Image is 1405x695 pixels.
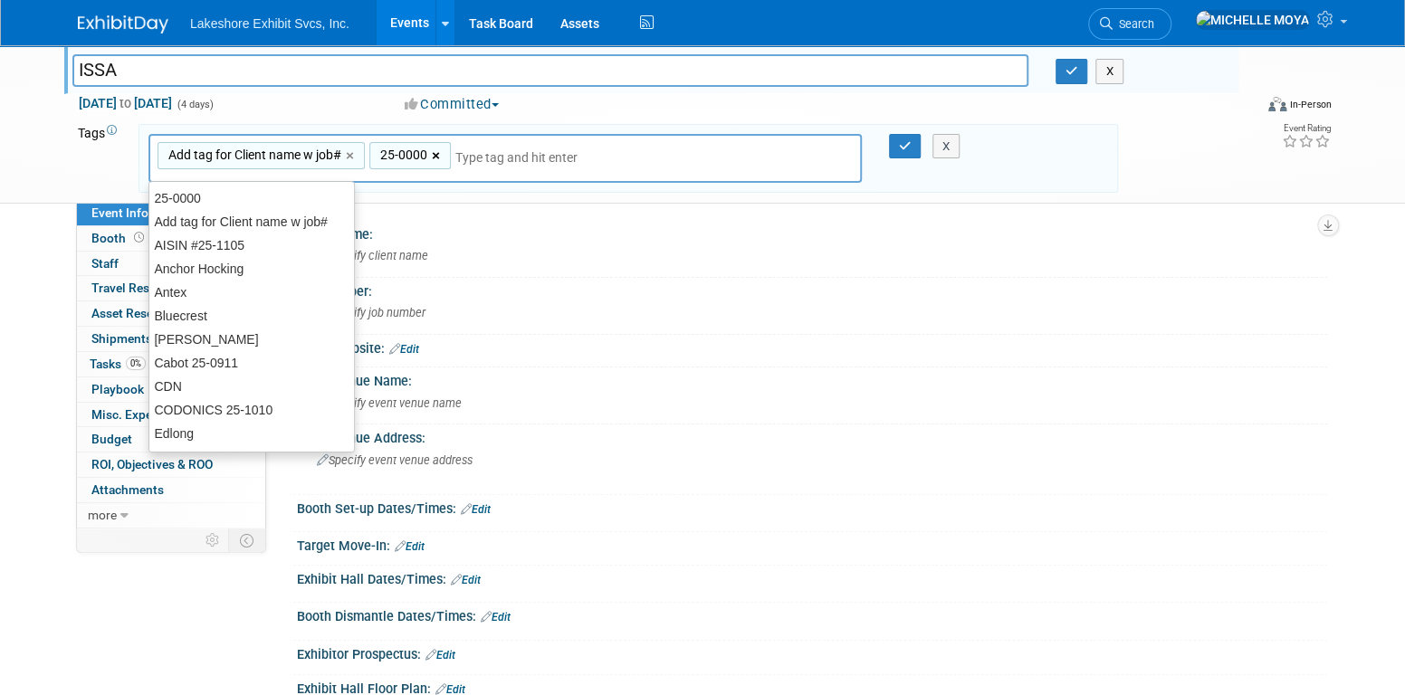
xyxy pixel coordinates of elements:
[190,16,349,31] span: Lakeshore Exhibit Svcs, Inc.
[346,146,358,167] a: ×
[317,306,425,319] span: Specify job number
[77,226,265,251] a: Booth
[297,424,1327,447] div: Event Venue Address:
[461,503,491,516] a: Edit
[149,304,354,328] div: Bluecrest
[297,278,1327,300] div: Job Number:
[297,495,1327,519] div: Booth Set-up Dates/Times:
[78,15,168,33] img: ExhibitDay
[149,257,354,281] div: Anchor Hocking
[77,478,265,502] a: Attachments
[297,221,1327,243] div: Client Name:
[91,457,213,471] span: ROI, Objectives & ROO
[90,357,146,371] span: Tasks
[149,233,354,257] div: AISIN #25-1105
[451,574,481,586] a: Edit
[126,357,146,370] span: 0%
[1289,98,1332,111] div: In-Person
[117,96,134,110] span: to
[432,146,444,167] a: ×
[297,566,1327,589] div: Exhibit Hall Dates/Times:
[297,367,1327,390] div: Event Venue Name:
[1113,17,1154,31] span: Search
[297,641,1327,664] div: Exhibitor Prospectus:
[149,375,354,398] div: CDN
[377,146,427,164] span: 25-0000
[481,611,511,624] a: Edit
[425,649,455,662] a: Edit
[149,328,354,351] div: [PERSON_NAME]
[197,528,229,552] td: Personalize Event Tab Strip
[91,256,119,271] span: Staff
[91,205,193,220] span: Event Information
[149,210,354,233] div: Add tag for Client name w job#
[149,445,354,469] div: ESG
[395,540,425,553] a: Edit
[91,306,199,320] span: Asset Reservations
[88,508,117,522] span: more
[130,231,148,244] span: Booth not reserved yet
[77,327,265,351] a: Shipments
[317,396,462,410] span: Specify event venue name
[77,252,265,276] a: Staff
[77,301,265,326] a: Asset Reservations
[77,352,265,376] a: Tasks0%
[91,231,148,245] span: Booth
[229,528,266,552] td: Toggle Event Tabs
[1282,124,1331,133] div: Event Rating
[149,186,354,210] div: 25-0000
[78,95,173,111] span: [DATE] [DATE]
[77,452,265,477] a: ROI, Objectives & ROO
[91,382,144,396] span: Playbook
[176,99,214,110] span: (4 days)
[149,398,354,422] div: CODONICS 25-1010
[91,407,233,422] span: Misc. Expenses & Credits
[389,343,419,356] a: Edit
[317,453,473,467] span: Specify event venue address
[77,427,265,452] a: Budget
[455,148,600,167] input: Type tag and hit enter
[91,281,202,295] span: Travel Reservations
[78,124,122,194] td: Tags
[77,276,265,300] a: Travel Reservations
[91,432,132,446] span: Budget
[91,331,152,346] span: Shipments
[297,603,1327,626] div: Booth Dismantle Dates/Times:
[1088,8,1171,40] a: Search
[1095,59,1123,84] button: X
[77,377,265,402] a: Playbook
[1145,94,1332,121] div: Event Format
[77,201,265,225] a: Event Information
[932,134,961,159] button: X
[317,249,428,262] span: Specify client name
[1195,10,1310,30] img: MICHELLE MOYA
[77,503,265,528] a: more
[149,281,354,304] div: Antex
[91,482,164,497] span: Attachments
[77,403,265,427] a: Misc. Expenses & Credits
[1268,97,1286,111] img: Format-Inperson.png
[149,422,354,445] div: Edlong
[165,146,341,164] span: Add tag for Client name w job#
[398,95,506,114] button: Committed
[297,335,1327,358] div: Event Website:
[297,532,1327,556] div: Target Move-In:
[149,351,354,375] div: Cabot 25-0911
